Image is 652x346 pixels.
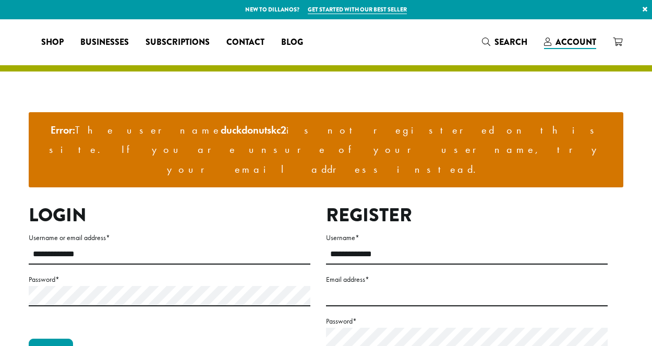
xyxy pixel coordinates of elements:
span: Account [556,36,596,48]
strong: Error: [51,123,75,137]
label: Password [326,315,608,328]
a: Get started with our best seller [308,5,407,14]
span: Search [494,36,527,48]
strong: duckdonutskc2 [221,123,286,137]
span: Businesses [80,36,129,49]
label: Username or email address [29,231,310,244]
li: The username is not registered on this site. If you are unsure of your username, try your email a... [37,121,615,180]
h2: Login [29,204,310,226]
label: Email address [326,273,608,286]
a: Search [474,33,536,51]
span: Blog [281,36,303,49]
a: Shop [33,34,72,51]
span: Contact [226,36,264,49]
span: Shop [41,36,64,49]
h2: Register [326,204,608,226]
span: Subscriptions [146,36,210,49]
label: Password [29,273,310,286]
label: Username [326,231,608,244]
